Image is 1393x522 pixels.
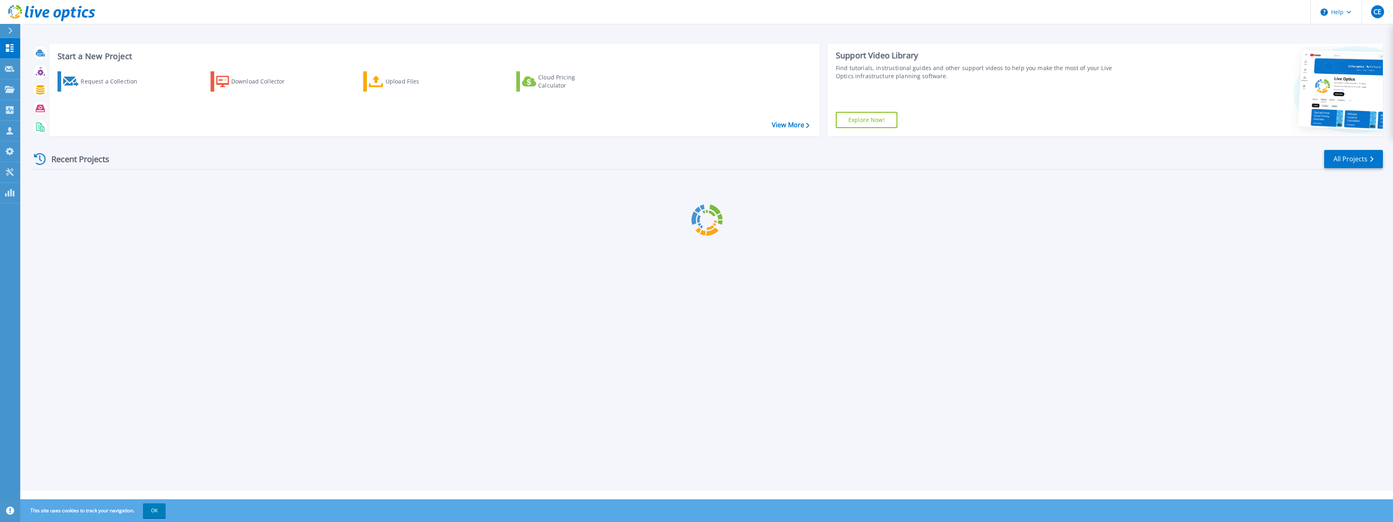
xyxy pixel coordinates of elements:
[836,50,1126,61] div: Support Video Library
[386,73,450,90] div: Upload Files
[81,73,145,90] div: Request a Collection
[211,71,301,92] a: Download Collector
[1324,150,1383,168] a: All Projects
[363,71,454,92] a: Upload Files
[31,149,120,169] div: Recent Projects
[538,73,603,90] div: Cloud Pricing Calculator
[772,121,809,129] a: View More
[58,52,809,61] h3: Start a New Project
[58,71,148,92] a: Request a Collection
[836,112,897,128] a: Explore Now!
[231,73,296,90] div: Download Collector
[22,503,166,518] span: This site uses cookies to track your navigation.
[836,64,1126,80] div: Find tutorials, instructional guides and other support videos to help you make the most of your L...
[1374,9,1381,15] span: CE
[516,71,607,92] a: Cloud Pricing Calculator
[143,503,166,518] button: OK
